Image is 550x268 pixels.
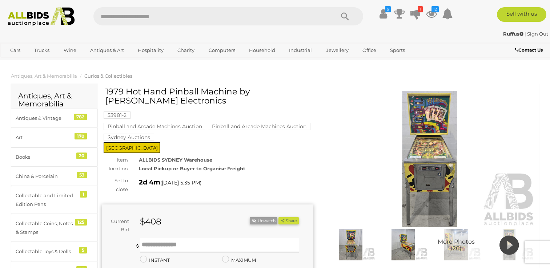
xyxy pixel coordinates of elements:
[324,91,536,227] img: 1979 Hot Hand Pinball Machine by Stern Electronics
[327,7,363,25] button: Search
[503,31,525,37] a: Ruffus
[102,217,135,234] div: Current Bid
[105,87,312,106] h1: 1979 Hot Hand Pinball Machine by [PERSON_NAME] Electronics
[204,44,240,56] a: Computers
[515,46,545,54] a: Contact Us
[525,31,526,37] span: |
[222,256,256,264] label: MAXIMUM
[139,166,245,171] strong: Local Pickup or Buyer to Organise Freight
[385,6,391,12] i: $
[11,109,98,128] a: Antiques & Vintage 782
[80,191,87,198] div: 1
[75,219,87,226] div: 125
[527,31,548,37] a: Sign Out
[173,44,199,56] a: Charity
[515,47,543,53] b: Contact Us
[16,153,76,161] div: Books
[431,6,439,12] i: 12
[162,179,200,186] span: [DATE] 5:35 PM
[104,111,131,119] mark: 53981-2
[5,56,67,68] a: [GEOGRAPHIC_DATA]
[104,123,206,130] mark: Pinball and Arcade Machines Auction
[16,191,76,208] div: Collectable and Limited Edition Pens
[278,217,298,225] button: Share
[208,123,310,129] a: Pinball and Arcade Machines Auction
[96,156,133,173] div: Item location
[485,229,534,260] img: 53981-2a.jpg
[85,44,129,56] a: Antiques & Art
[5,44,25,56] a: Cars
[75,133,87,139] div: 170
[133,44,168,56] a: Hospitality
[250,217,277,225] button: Unwatch
[250,217,277,225] li: Unwatch this item
[11,214,98,242] a: Collectable Coins, Notes & Stamps 125
[104,112,131,118] a: 53981-2
[104,142,160,153] span: [GEOGRAPHIC_DATA]
[77,172,87,178] div: 53
[16,114,76,122] div: Antiques & Vintage
[503,31,523,37] strong: Ruffus
[16,219,76,236] div: Collectable Coins, Notes & Stamps
[431,229,481,260] a: More Photos(26)
[79,247,87,253] div: 5
[59,44,81,56] a: Wine
[29,44,54,56] a: Trucks
[497,7,546,22] a: Sell with us
[284,44,317,56] a: Industrial
[321,44,353,56] a: Jewellery
[4,7,78,26] img: Allbids.com.au
[379,229,428,260] img: 1979 Hot Hand Pinball Machine by Stern Electronics
[358,44,381,56] a: Office
[140,256,170,264] label: INSTANT
[139,178,160,186] strong: 2d 4m
[16,172,76,180] div: China & Porcelain
[326,229,375,260] img: 1979 Hot Hand Pinball Machine by Stern Electronics
[140,216,161,227] strong: $408
[385,44,410,56] a: Sports
[104,123,206,129] a: Pinball and Arcade Machines Auction
[16,133,76,142] div: Art
[96,176,133,194] div: Set to close
[208,123,310,130] mark: Pinball and Arcade Machines Auction
[76,153,87,159] div: 20
[104,134,154,141] mark: Sydney Auctions
[139,157,212,163] strong: ALLBIDS SYDNEY Warehouse
[418,6,423,12] i: 1
[18,92,91,108] h2: Antiques, Art & Memorabilia
[11,186,98,214] a: Collectable and Limited Edition Pens 1
[11,128,98,147] a: Art 170
[378,7,389,20] a: $
[431,229,481,260] img: 1979 Hot Hand Pinball Machine by Stern Electronics
[11,147,98,167] a: Books 20
[410,7,421,20] a: 1
[426,7,437,20] a: 12
[160,180,201,186] span: ( )
[16,247,76,256] div: Collectable Toys & Dolls
[438,239,475,252] span: More Photos (26)
[11,167,98,186] a: China & Porcelain 53
[244,44,280,56] a: Household
[84,73,132,79] a: Curios & Collectibles
[11,73,77,79] a: Antiques, Art & Memorabilia
[104,134,154,140] a: Sydney Auctions
[11,242,98,261] a: Collectable Toys & Dolls 5
[74,114,87,120] div: 782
